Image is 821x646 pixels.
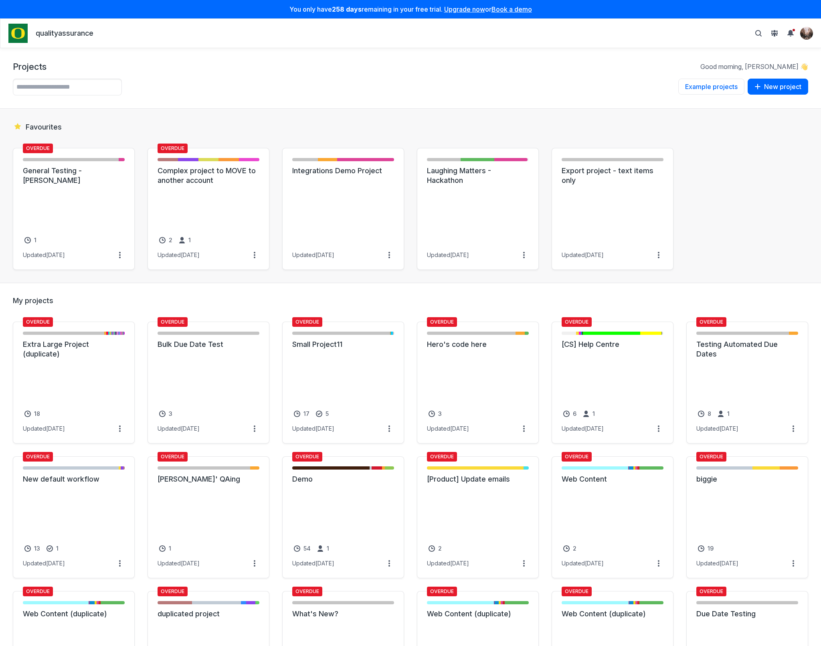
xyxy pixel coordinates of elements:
a: Laughing Matters - Hackathon [427,166,529,185]
p: qualityassurance [36,28,93,38]
a: Small Project11 [292,340,394,349]
a: Web Content (duplicate) [23,609,125,619]
span: Overdue [427,587,457,596]
button: Toggle search bar [752,27,765,40]
a: 19 [696,544,715,553]
span: Overdue [292,317,322,327]
a: 1 [23,235,38,245]
div: Updated [DATE] [427,425,469,432]
span: Overdue [23,144,53,153]
a: 1 [716,409,731,419]
a: Integrations Demo Project [292,166,394,176]
a: 1 [45,544,60,553]
p: Good morning, [PERSON_NAME] 👋 [700,62,808,71]
button: New project [748,79,808,95]
a: 1 [315,544,331,553]
span: Overdue [696,587,726,596]
img: Your avatar [800,27,813,40]
a: Project Dashboard [8,24,28,43]
span: Overdue [562,452,592,462]
span: Overdue [562,587,592,596]
div: Updated [DATE] [292,560,334,567]
a: Testing Automated Due Dates [696,340,798,359]
button: View People & Groups [768,27,781,40]
span: Overdue [158,587,188,596]
div: Updated [DATE] [23,251,65,259]
img: Account logo [8,24,28,43]
a: Book a demo [491,5,532,13]
div: Updated [DATE] [23,425,65,432]
strong: 258 days [332,5,362,13]
div: Updated [DATE] [562,425,604,432]
a: New default workflow [23,474,125,484]
a: 3 [427,409,443,419]
div: Updated [DATE] [696,560,738,567]
a: 5 [314,409,330,419]
div: Updated [DATE] [696,425,738,432]
a: 3 [158,409,174,419]
a: Bulk Due Date Test [158,340,259,349]
a: Web Content (duplicate) [562,609,663,619]
a: 2 [562,544,578,553]
a: 6 [562,409,578,419]
summary: View profile menu [800,27,813,40]
a: 8 [696,409,713,419]
a: 1 [581,409,597,419]
span: Overdue [696,452,726,462]
div: Updated [DATE] [158,560,200,567]
span: Overdue [158,452,188,462]
div: Updated [DATE] [292,251,334,259]
span: Overdue [292,452,322,462]
span: Overdue [427,452,457,462]
h1: Projects [13,61,47,72]
a: Due Date Testing [696,609,798,619]
div: Updated [DATE] [23,560,65,567]
a: 2 [158,235,174,245]
a: [PERSON_NAME]' QAing [158,474,259,484]
a: 18 [23,409,42,419]
a: 13 [23,544,42,553]
a: [CS] Help Centre [562,340,663,349]
a: duplicated project [158,609,259,619]
div: Updated [DATE] [292,425,334,432]
div: Updated [DATE] [427,560,469,567]
summary: View Notifications [784,27,800,40]
div: Updated [DATE] [158,425,200,432]
a: 1 [177,235,192,245]
a: Hero's code here [427,340,529,349]
a: What's New? [292,609,394,619]
a: 17 [292,409,311,419]
span: Overdue [23,317,53,327]
div: Updated [DATE] [562,251,604,259]
a: General Testing - [PERSON_NAME] [23,166,125,185]
p: You only have remaining in your free trial. or [5,5,816,14]
a: 2 [427,544,443,553]
span: Overdue [427,317,457,327]
a: 54 [292,544,312,553]
span: Overdue [158,317,188,327]
span: Overdue [158,144,188,153]
a: [Product] Update emails [427,474,529,484]
button: Example projects [678,79,744,95]
span: Overdue [696,317,726,327]
div: Updated [DATE] [562,560,604,567]
h2: Favourites [13,122,808,132]
span: Overdue [562,317,592,327]
div: Updated [DATE] [158,251,200,259]
span: Overdue [292,587,322,596]
a: Web Content (duplicate) [427,609,529,619]
a: Extra Large Project (duplicate) [23,340,125,359]
span: Overdue [23,587,53,596]
span: Overdue [23,452,53,462]
a: 1 [158,544,173,553]
h2: My projects [13,296,808,306]
a: biggie [696,474,798,484]
div: Updated [DATE] [427,251,469,259]
a: Web Content [562,474,663,484]
a: Demo [292,474,394,484]
a: Upgrade now [444,5,485,13]
a: Complex project to MOVE to another account [158,166,259,185]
